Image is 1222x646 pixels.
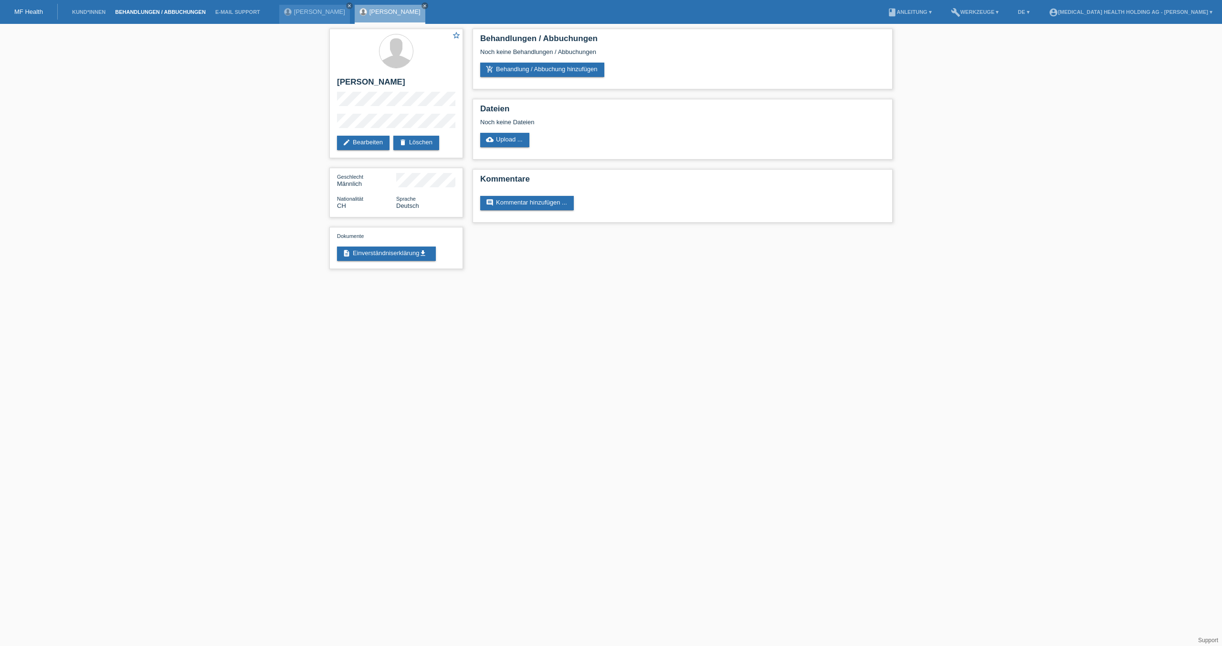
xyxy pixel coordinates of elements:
[337,174,363,180] span: Geschlecht
[946,9,1004,15] a: buildWerkzeuge ▾
[452,31,461,41] a: star_border
[883,9,937,15] a: bookAnleitung ▾
[110,9,211,15] a: Behandlungen / Abbuchungen
[337,233,364,239] span: Dokumente
[1013,9,1034,15] a: DE ▾
[396,202,419,209] span: Deutsch
[337,202,346,209] span: Schweiz
[1049,8,1058,17] i: account_circle
[346,2,353,9] a: close
[486,136,494,143] i: cloud_upload
[951,8,960,17] i: build
[67,9,110,15] a: Kund*innen
[486,65,494,73] i: add_shopping_cart
[480,133,529,147] a: cloud_uploadUpload ...
[1198,637,1218,644] a: Support
[421,2,428,9] a: close
[337,77,455,92] h2: [PERSON_NAME]
[396,196,416,202] span: Sprache
[369,8,421,15] a: [PERSON_NAME]
[480,104,885,118] h2: Dateien
[14,8,43,15] a: MF Health
[452,31,461,40] i: star_border
[480,63,604,77] a: add_shopping_cartBehandlung / Abbuchung hinzufügen
[337,247,436,261] a: descriptionEinverständniserklärungget_app
[337,196,363,202] span: Nationalität
[480,48,885,63] div: Noch keine Behandlungen / Abbuchungen
[480,196,574,210] a: commentKommentar hinzufügen ...
[343,139,350,146] i: edit
[337,136,390,150] a: editBearbeiten
[480,34,885,48] h2: Behandlungen / Abbuchungen
[480,118,772,126] div: Noch keine Dateien
[347,3,352,8] i: close
[343,249,350,257] i: description
[1044,9,1217,15] a: account_circle[MEDICAL_DATA] Health Holding AG - [PERSON_NAME] ▾
[480,174,885,189] h2: Kommentare
[393,136,439,150] a: deleteLöschen
[419,249,427,257] i: get_app
[337,173,396,187] div: Männlich
[399,139,407,146] i: delete
[294,8,345,15] a: [PERSON_NAME]
[422,3,427,8] i: close
[211,9,265,15] a: E-Mail Support
[486,199,494,206] i: comment
[887,8,897,17] i: book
